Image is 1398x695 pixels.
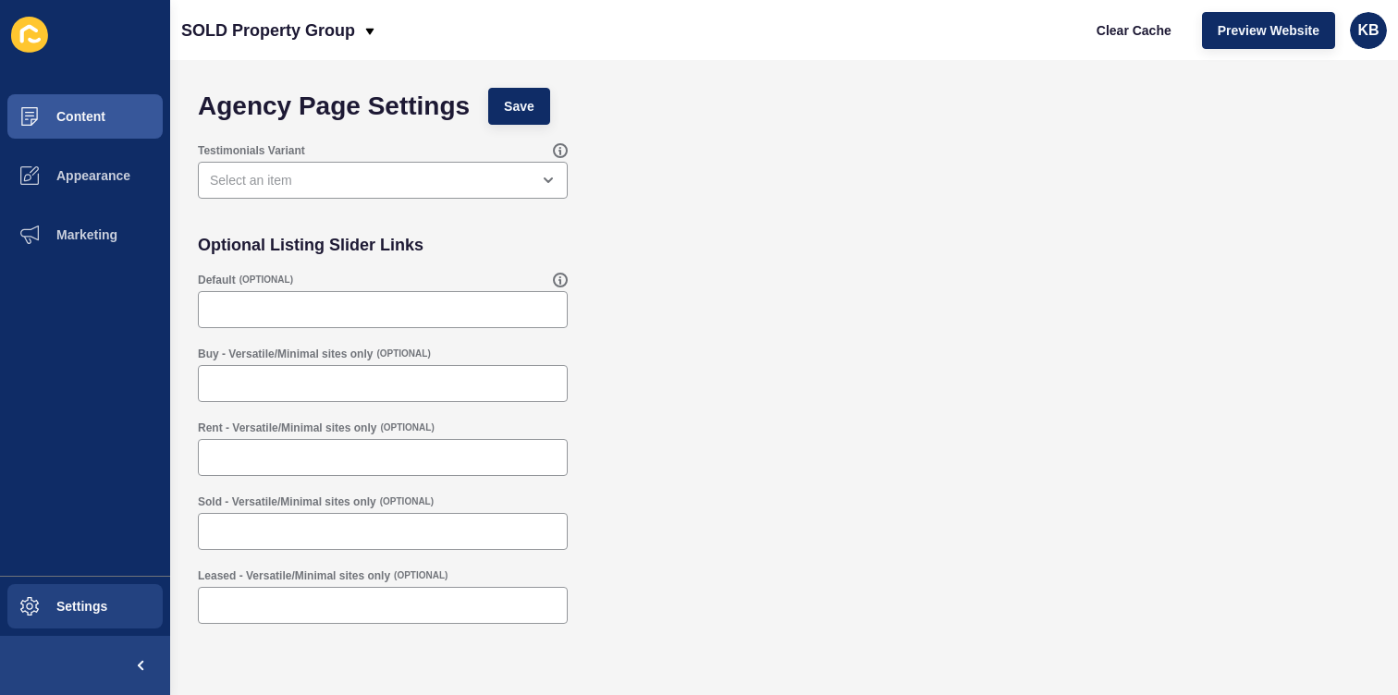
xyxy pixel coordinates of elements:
[198,143,305,158] label: Testimonials Variant
[181,7,355,54] p: SOLD Property Group
[380,495,434,508] span: (OPTIONAL)
[239,274,293,287] span: (OPTIONAL)
[198,236,423,254] h2: Optional Listing Slider Links
[1202,12,1335,49] button: Preview Website
[488,88,550,125] button: Save
[198,347,373,361] label: Buy - Versatile/Minimal sites only
[198,568,390,583] label: Leased - Versatile/Minimal sites only
[198,494,376,509] label: Sold - Versatile/Minimal sites only
[376,347,430,360] span: (OPTIONAL)
[1081,12,1187,49] button: Clear Cache
[1357,21,1379,40] span: KB
[198,97,470,116] h1: Agency Page Settings
[394,569,448,582] span: (OPTIONAL)
[1097,21,1171,40] span: Clear Cache
[198,273,236,287] label: Default
[198,421,376,435] label: Rent - Versatile/Minimal sites only
[198,162,568,199] div: open menu
[1218,21,1319,40] span: Preview Website
[380,421,434,434] span: (OPTIONAL)
[504,97,534,116] span: Save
